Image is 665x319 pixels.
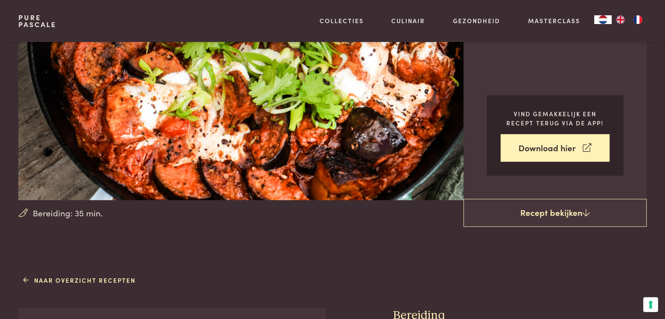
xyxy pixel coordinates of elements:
[453,16,500,25] a: Gezondheid
[391,16,425,25] a: Culinair
[629,15,647,24] a: FR
[643,297,658,312] button: Uw voorkeuren voor toestemming voor trackingtechnologieën
[501,134,609,162] a: Download hier
[594,15,647,24] aside: Language selected: Nederlands
[612,15,647,24] ul: Language list
[320,16,364,25] a: Collecties
[33,207,103,219] span: Bereiding: 35 min.
[18,14,56,28] a: PurePascale
[594,15,612,24] div: Language
[501,109,609,127] p: Vind gemakkelijk een recept terug via de app!
[528,16,580,25] a: Masterclass
[594,15,612,24] a: NL
[23,276,136,285] a: Naar overzicht recepten
[463,199,647,227] a: Recept bekijken
[612,15,629,24] a: EN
